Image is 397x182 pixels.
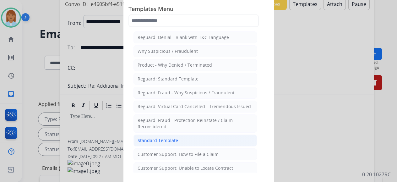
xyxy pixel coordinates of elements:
span: Templates Menu [128,4,269,14]
div: Why Suspicious / Fraudulent [138,48,198,54]
div: Standard Template [138,137,178,144]
div: Reguard: Denial - Blank with T&C Language [138,34,229,41]
div: Customer Support: How to File a Claim [138,151,219,157]
div: Reguard: Fraud - Why Suspicious / Fraudulent [138,90,235,96]
div: Reguard: Virtual Card Cancelled - Tremendous Issued [138,103,251,110]
div: Customer Support: Unable to Locate Contract [138,165,233,171]
div: Product - Why Denied / Terminated [138,62,212,68]
div: Reguard: Standard Template [138,76,198,82]
div: Reguard: Fraud - Protection Reinstate / Claim Reconsidered [138,117,253,130]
